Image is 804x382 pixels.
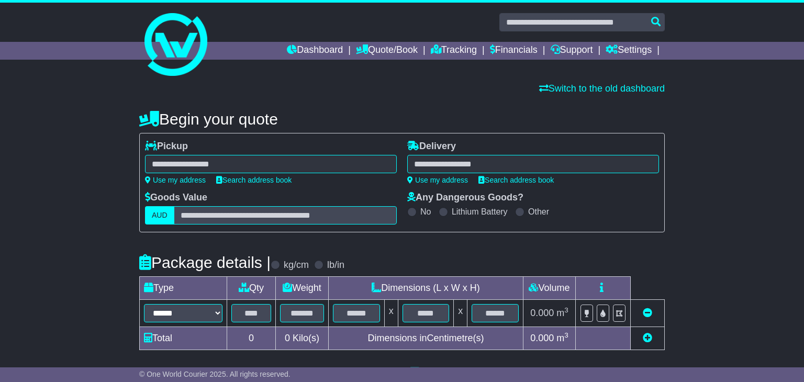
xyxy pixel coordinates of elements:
[276,327,329,350] td: Kilo(s)
[145,192,207,204] label: Goods Value
[227,327,276,350] td: 0
[407,176,468,184] a: Use my address
[287,42,343,60] a: Dashboard
[145,141,188,152] label: Pickup
[454,300,467,327] td: x
[328,277,523,300] td: Dimensions (L x W x H)
[478,176,554,184] a: Search address book
[539,83,665,94] a: Switch to the old dashboard
[328,327,523,350] td: Dimensions in Centimetre(s)
[530,308,554,318] span: 0.000
[551,42,593,60] a: Support
[556,333,568,343] span: m
[530,333,554,343] span: 0.000
[384,300,398,327] td: x
[420,207,431,217] label: No
[145,206,174,224] label: AUD
[490,42,538,60] a: Financials
[285,333,290,343] span: 0
[327,260,344,271] label: lb/in
[276,277,329,300] td: Weight
[145,176,206,184] a: Use my address
[227,277,276,300] td: Qty
[606,42,652,60] a: Settings
[140,327,227,350] td: Total
[140,277,227,300] td: Type
[139,370,291,378] span: © One World Courier 2025. All rights reserved.
[528,207,549,217] label: Other
[431,42,477,60] a: Tracking
[523,277,575,300] td: Volume
[643,308,652,318] a: Remove this item
[564,331,568,339] sup: 3
[556,308,568,318] span: m
[139,110,665,128] h4: Begin your quote
[643,333,652,343] a: Add new item
[564,306,568,314] sup: 3
[216,176,292,184] a: Search address book
[139,254,271,271] h4: Package details |
[356,42,418,60] a: Quote/Book
[407,141,456,152] label: Delivery
[284,260,309,271] label: kg/cm
[452,207,508,217] label: Lithium Battery
[407,192,523,204] label: Any Dangerous Goods?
